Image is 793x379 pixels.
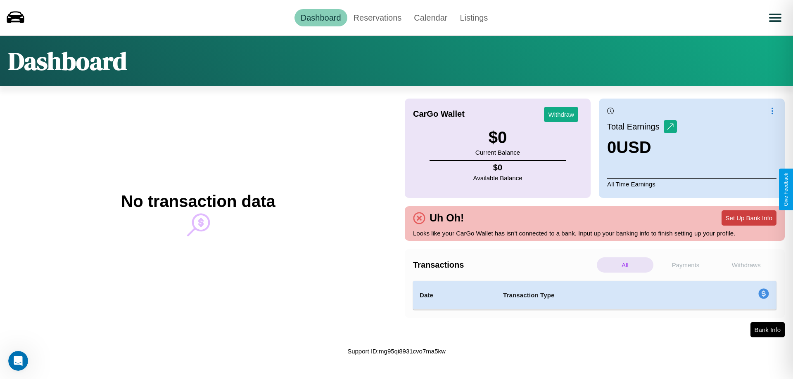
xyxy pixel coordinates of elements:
[607,119,664,134] p: Total Earnings
[473,163,522,172] h4: $ 0
[408,9,453,26] a: Calendar
[8,44,127,78] h1: Dashboard
[475,147,520,158] p: Current Balance
[413,260,595,270] h4: Transactions
[503,290,691,300] h4: Transaction Type
[294,9,347,26] a: Dashboard
[607,178,776,190] p: All Time Earnings
[453,9,494,26] a: Listings
[8,351,28,371] iframe: Intercom live chat
[658,257,714,273] p: Payments
[544,107,578,122] button: Withdraw
[347,346,446,357] p: Support ID: mg95qi8931cvo7ma5kw
[750,322,785,337] button: Bank Info
[413,109,465,119] h4: CarGo Wallet
[413,228,776,239] p: Looks like your CarGo Wallet has isn't connected to a bank. Input up your banking info to finish ...
[764,6,787,29] button: Open menu
[475,128,520,147] h3: $ 0
[607,138,677,157] h3: 0 USD
[783,173,789,206] div: Give Feedback
[425,212,468,224] h4: Uh Oh!
[413,281,776,310] table: simple table
[473,172,522,184] p: Available Balance
[347,9,408,26] a: Reservations
[121,192,275,211] h2: No transaction data
[420,290,490,300] h4: Date
[597,257,653,273] p: All
[718,257,774,273] p: Withdraws
[722,210,776,226] button: Set Up Bank Info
